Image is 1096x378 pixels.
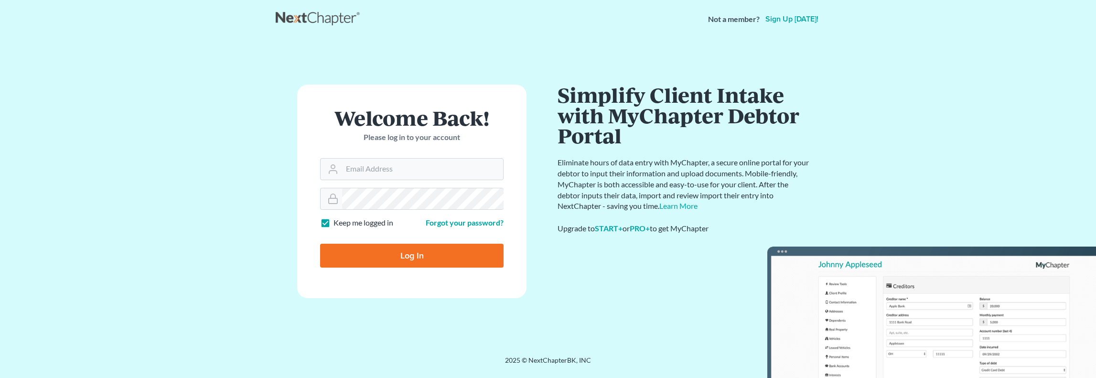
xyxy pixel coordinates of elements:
p: Please log in to your account [320,132,504,143]
a: PRO+ [630,224,650,233]
h1: Simplify Client Intake with MyChapter Debtor Portal [558,85,811,146]
label: Keep me logged in [333,217,393,228]
input: Email Address [342,159,503,180]
div: Upgrade to or to get MyChapter [558,223,811,234]
div: 2025 © NextChapterBK, INC [276,356,820,373]
a: Forgot your password? [426,218,504,227]
p: Eliminate hours of data entry with MyChapter, a secure online portal for your debtor to input the... [558,157,811,212]
h1: Welcome Back! [320,108,504,128]
a: START+ [595,224,623,233]
a: Sign up [DATE]! [763,15,820,23]
a: Learn More [659,201,698,210]
input: Log In [320,244,504,268]
strong: Not a member? [708,14,760,25]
